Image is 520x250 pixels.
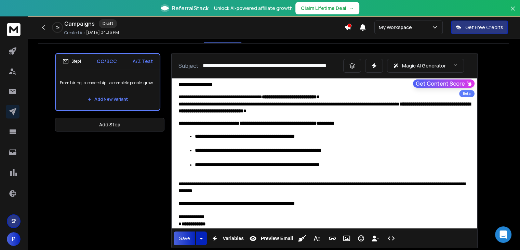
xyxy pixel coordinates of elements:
p: Magic AI Generator [402,62,445,69]
button: Add Step [55,118,164,132]
span: → [349,5,354,12]
button: More Text [310,232,323,245]
button: P [7,232,21,246]
p: Subject: [178,62,200,70]
span: Variables [221,236,245,241]
div: Draft [99,19,117,28]
button: Variables [208,232,245,245]
p: Unlock AI-powered affiliate growth [214,5,293,12]
p: From hiring to leadership - a complete people-growth partner [60,73,156,92]
button: Magic AI Generator [387,59,464,73]
button: Insert Image (Ctrl+P) [340,232,353,245]
button: Code View [385,232,398,245]
div: Open Intercom Messenger [495,226,511,243]
span: Preview Email [259,236,294,241]
button: Emoticons [355,232,368,245]
p: Created At: [64,30,85,36]
p: CC/BCC [97,58,117,65]
p: Get Free Credits [465,24,503,31]
span: ReferralStack [172,4,209,12]
button: Close banner [508,4,517,21]
button: Add New Variant [82,92,133,106]
button: Insert Unsubscribe Link [369,232,382,245]
button: Preview Email [246,232,294,245]
button: Get Content Score [413,79,475,88]
h1: Campaigns [64,20,95,28]
p: A/Z Test [133,58,153,65]
button: Save [174,232,196,245]
div: Beta [459,90,475,97]
button: Claim Lifetime Deal→ [295,2,359,14]
p: [DATE] 04:36 PM [86,30,119,35]
button: Get Free Credits [451,21,508,34]
div: Step 1 [63,58,81,64]
p: My Workspace [379,24,415,31]
li: Step1CC/BCCA/Z TestFrom hiring to leadership - a complete people-growth partnerAdd New Variant [55,53,160,111]
p: 0 % [56,25,59,29]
